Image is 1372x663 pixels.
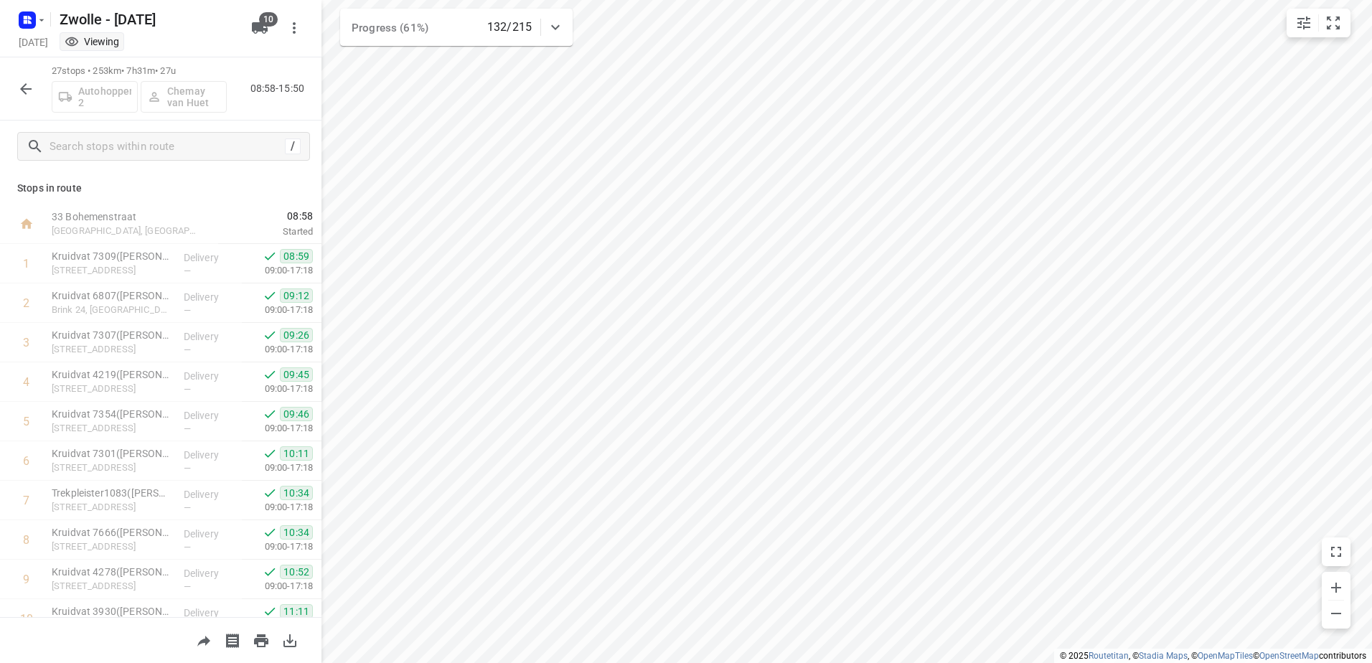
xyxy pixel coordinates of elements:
[52,65,227,78] p: 27 stops • 253km • 7h31m • 27u
[280,446,313,461] span: 10:11
[280,486,313,500] span: 10:34
[242,421,313,436] p: 09:00-17:18
[52,604,172,619] p: Kruidvat 3930(A.S. Watson - Actie Kruidvat)
[184,581,191,592] span: —
[52,224,201,238] p: [GEOGRAPHIC_DATA], [GEOGRAPHIC_DATA]
[52,486,172,500] p: Trekpleister1083(A.S. Watson - Actie Trekpleister)
[23,415,29,428] div: 5
[250,81,310,96] p: 08:58-15:50
[263,604,277,619] svg: Done
[218,209,313,223] span: 08:58
[52,565,172,579] p: Kruidvat 4278(A.S. Watson - Actie Kruidvat)
[52,525,172,540] p: Kruidvat 7666(A.S. Watson - Actie Kruidvat)
[247,633,276,646] span: Print route
[242,540,313,554] p: 09:00-17:18
[189,633,218,646] span: Share route
[52,210,201,224] p: 33 Bohemenstraat
[23,336,29,349] div: 3
[280,328,313,342] span: 09:26
[280,288,313,303] span: 09:12
[184,606,237,620] p: Delivery
[242,342,313,357] p: 09:00-17:18
[340,9,573,46] div: Progress (61%)132/215
[23,296,29,310] div: 2
[242,263,313,278] p: 09:00-17:18
[184,384,191,395] span: —
[280,407,313,421] span: 09:46
[352,22,428,34] span: Progress (61%)
[52,540,172,554] p: [STREET_ADDRESS]
[184,329,237,344] p: Delivery
[52,303,172,317] p: Brink 24, [GEOGRAPHIC_DATA]
[184,502,191,513] span: —
[263,525,277,540] svg: Done
[50,136,285,158] input: Search stops within route
[1287,9,1350,37] div: small contained button group
[184,566,237,580] p: Delivery
[487,19,532,36] p: 132/215
[184,527,237,541] p: Delivery
[52,249,172,263] p: Kruidvat 7309(A.S. Watson - Actie Kruidvat)
[52,288,172,303] p: Kruidvat 6807(A.S. Watson - Actie Kruidvat)
[52,407,172,421] p: Kruidvat 7354(A.S. Watson - Actie Kruidvat)
[184,487,237,502] p: Delivery
[52,382,172,396] p: Misterstraat 22, Winterswijk
[23,573,29,586] div: 9
[23,454,29,468] div: 6
[184,344,191,355] span: —
[242,500,313,514] p: 09:00-17:18
[280,604,313,619] span: 11:11
[23,375,29,389] div: 4
[242,461,313,475] p: 09:00-17:18
[20,612,33,626] div: 10
[52,328,172,342] p: Kruidvat 7307(A.S. Watson - Actie Kruidvat)
[52,342,172,357] p: Beltrumsestraat 31, Groenlo
[276,633,304,646] span: Download route
[52,461,172,475] p: [STREET_ADDRESS]
[280,525,313,540] span: 10:34
[23,533,29,547] div: 8
[1198,651,1253,661] a: OpenMapTiles
[52,500,172,514] p: Bredevoortsestraatweg 7, Aalten
[280,367,313,382] span: 09:45
[184,408,237,423] p: Delivery
[263,407,277,421] svg: Done
[184,290,237,304] p: Delivery
[52,421,172,436] p: Wooldstraat 27, Winterswijk
[245,14,274,42] button: 10
[280,249,313,263] span: 08:59
[1259,651,1319,661] a: OpenStreetMap
[242,382,313,396] p: 09:00-17:18
[65,34,119,49] div: Viewing
[184,423,191,434] span: —
[263,249,277,263] svg: Done
[184,448,237,462] p: Delivery
[263,446,277,461] svg: Done
[263,328,277,342] svg: Done
[1089,651,1129,661] a: Routetitan
[184,265,191,276] span: —
[184,369,237,383] p: Delivery
[1289,9,1318,37] button: Map settings
[242,579,313,593] p: 09:00-17:18
[280,565,313,579] span: 10:52
[184,305,191,316] span: —
[263,565,277,579] svg: Done
[52,446,172,461] p: Kruidvat 7301(A.S. Watson - Actie Kruidvat)
[259,12,278,27] span: 10
[263,367,277,382] svg: Done
[52,579,172,593] p: Doetinchemseweg 1E, Varsseveld
[1139,651,1188,661] a: Stadia Maps
[23,494,29,507] div: 7
[184,463,191,474] span: —
[23,257,29,271] div: 1
[218,633,247,646] span: Print shipping labels
[17,181,304,196] p: Stops in route
[52,367,172,382] p: Kruidvat 4219(A.S. Watson - Actie Kruidvat)
[184,542,191,552] span: —
[1060,651,1366,661] li: © 2025 , © , © © contributors
[52,263,172,278] p: [STREET_ADDRESS]
[242,303,313,317] p: 09:00-17:18
[263,486,277,500] svg: Done
[285,138,301,154] div: /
